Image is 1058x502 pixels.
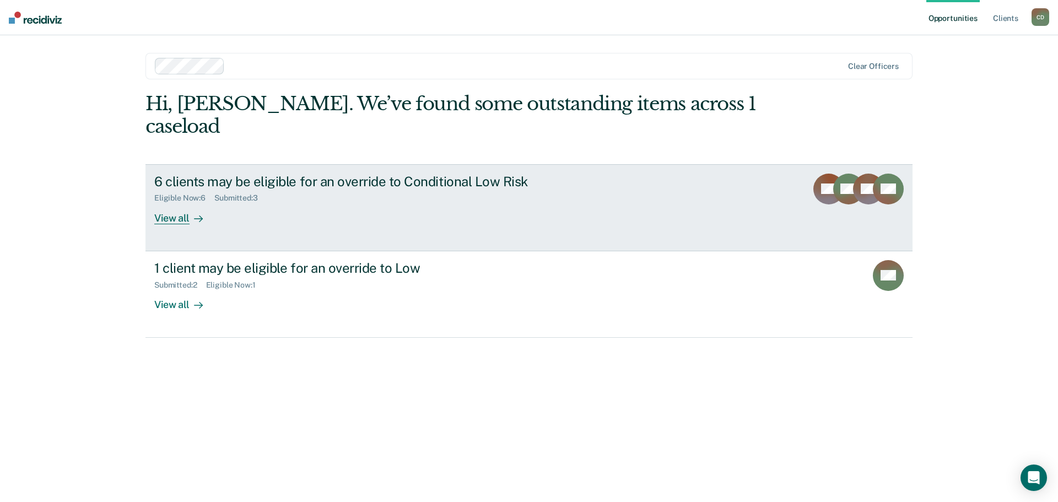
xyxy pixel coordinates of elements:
[154,193,214,203] div: Eligible Now : 6
[214,193,267,203] div: Submitted : 3
[154,174,541,190] div: 6 clients may be eligible for an override to Conditional Low Risk
[154,260,541,276] div: 1 client may be eligible for an override to Low
[154,289,216,311] div: View all
[1021,465,1047,491] div: Open Intercom Messenger
[145,251,913,338] a: 1 client may be eligible for an override to LowSubmitted:2Eligible Now:1View all
[154,280,206,290] div: Submitted : 2
[9,12,62,24] img: Recidiviz
[145,164,913,251] a: 6 clients may be eligible for an override to Conditional Low RiskEligible Now:6Submitted:3View all
[1032,8,1049,26] div: C D
[154,203,216,224] div: View all
[848,62,899,71] div: Clear officers
[1032,8,1049,26] button: CD
[145,93,759,138] div: Hi, [PERSON_NAME]. We’ve found some outstanding items across 1 caseload
[206,280,264,290] div: Eligible Now : 1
